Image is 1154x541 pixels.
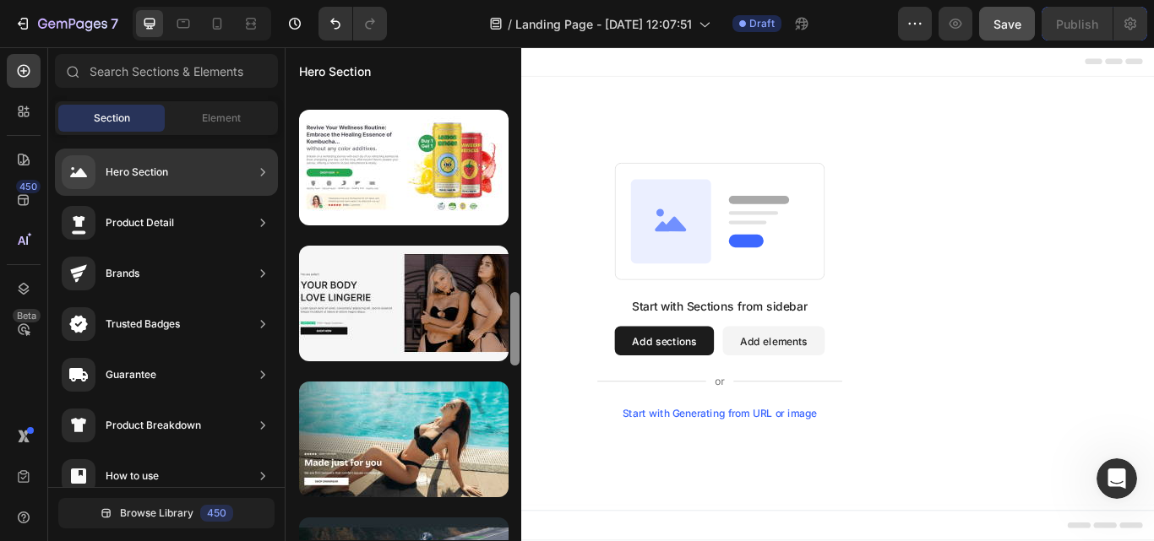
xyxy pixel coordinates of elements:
[202,111,241,126] span: Element
[1097,458,1137,499] iframe: Intercom live chat
[106,164,168,181] div: Hero Section
[53,412,67,425] button: Emoji picker
[16,180,41,193] div: 450
[285,47,1154,541] iframe: Design area
[14,343,324,405] textarea: Message…
[106,417,201,434] div: Product Breakdown
[120,506,193,521] span: Browse Library
[7,7,126,41] button: 7
[48,9,75,36] img: Profile image for Kayle
[11,7,43,39] button: go back
[297,7,327,37] div: Close
[510,326,629,360] button: Add elements
[200,505,233,522] div: 450
[106,316,180,333] div: Trusted Badges
[290,405,317,432] button: Send a message…
[993,17,1021,31] span: Save
[106,366,156,383] div: Guarantee
[72,9,99,36] img: Profile image for Jeremy
[1056,15,1098,33] div: Publish
[13,309,41,322] div: Beta
[95,9,122,36] img: Profile image for Ann
[515,15,692,33] span: Landing Page - [DATE] 12:07:51
[58,498,275,528] button: Browse Library450
[1042,7,1113,41] button: Publish
[106,468,159,484] div: How to use
[106,265,139,282] div: Brands
[94,111,130,126] span: Section
[508,15,512,33] span: /
[749,16,775,31] span: Draft
[318,7,387,41] div: Undo/Redo
[384,326,500,360] button: Add sections
[55,54,278,88] input: Search Sections & Elements
[129,8,199,21] h1: GemPages
[405,292,609,312] div: Start with Sections from sidebar
[979,7,1035,41] button: Save
[394,420,621,434] div: Start with Generating from URL or image
[26,412,40,425] button: Upload attachment
[143,21,242,38] p: Under 30 minutes
[264,7,297,39] button: Home
[111,14,118,34] p: 7
[52,137,307,185] div: Handy tips: Sharing your issue screenshots and page links helps us troubleshoot your issue faster
[106,214,174,231] div: Product Detail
